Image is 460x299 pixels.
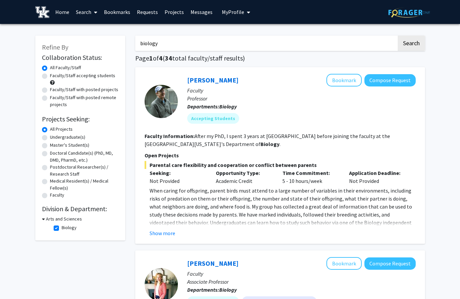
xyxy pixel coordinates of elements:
h2: Division & Department: [42,205,119,213]
label: All Projects [50,126,73,133]
span: My Profile [222,9,244,15]
label: Medical Resident(s) / Medical Fellow(s) [50,178,119,192]
span: 4 [159,54,163,62]
b: Departments: [187,286,219,293]
button: Compose Request to David Westneat [364,74,416,86]
p: Faculty [187,86,416,94]
button: Search [398,36,425,51]
label: Doctoral Candidate(s) (PhD, MD, DMD, PharmD, etc.) [50,150,119,164]
h2: Projects Seeking: [42,115,119,123]
b: Biology [219,103,237,110]
p: Application Deadline: [349,169,406,177]
span: Refine By [42,43,68,51]
label: Faculty/Staff accepting students [50,72,115,79]
a: [PERSON_NAME] [187,76,238,84]
label: Master's Student(s) [50,142,89,149]
a: [PERSON_NAME] [187,259,238,267]
div: Academic Credit [211,169,277,185]
input: Search Keywords [135,36,397,51]
p: Time Commitment: [282,169,339,177]
a: Requests [134,0,161,24]
label: All Faculty/Staff [50,64,81,71]
img: ForagerOne Logo [388,7,430,18]
fg-read-more: After my PhD, I spent 3 years at [GEOGRAPHIC_DATA] before joining the faculty at the [GEOGRAPHIC_... [145,133,390,147]
label: Undergraduate(s) [50,134,85,141]
label: Faculty/Staff with posted remote projects [50,94,119,108]
a: Projects [161,0,187,24]
h1: Page of ( total faculty/staff results) [135,54,425,62]
span: 34 [165,54,172,62]
label: Postdoctoral Researcher(s) / Research Staff [50,164,119,178]
p: Associate Professor [187,278,416,286]
p: Seeking: [150,169,206,177]
p: Faculty [187,270,416,278]
b: Departments: [187,103,219,110]
label: Faculty/Staff with posted projects [50,86,118,93]
b: Biology [219,286,237,293]
span: Parental care flexibility and cooperation or conflict between parents [145,161,416,169]
p: When caring for offspring, parent birds must attend to a large number of variables in their envir... [150,187,416,250]
iframe: Chat [5,269,28,294]
div: 5 - 10 hours/week [277,169,344,185]
button: Add David Westneat to Bookmarks [326,74,362,86]
p: Open Projects [145,151,416,159]
a: Home [52,0,73,24]
span: 1 [149,54,153,62]
div: Not Provided [344,169,411,185]
p: Opportunity Type: [216,169,272,177]
h3: Arts and Sciences [46,216,82,223]
a: Search [73,0,101,24]
label: Faculty [50,192,64,199]
p: Professor [187,94,416,102]
a: Bookmarks [101,0,134,24]
a: Messages [187,0,216,24]
div: Not Provided [150,177,206,185]
h2: Collaboration Status: [42,54,119,62]
img: University of Kentucky Logo [35,6,50,18]
label: Biology [62,224,77,231]
button: Compose Request to Jennifer Osterhage [364,257,416,270]
b: Biology [260,141,279,147]
mat-chip: Accepting Students [187,113,239,124]
b: Faculty Information: [145,133,195,139]
button: Show more [150,229,175,237]
button: Add Jennifer Osterhage to Bookmarks [326,257,362,270]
